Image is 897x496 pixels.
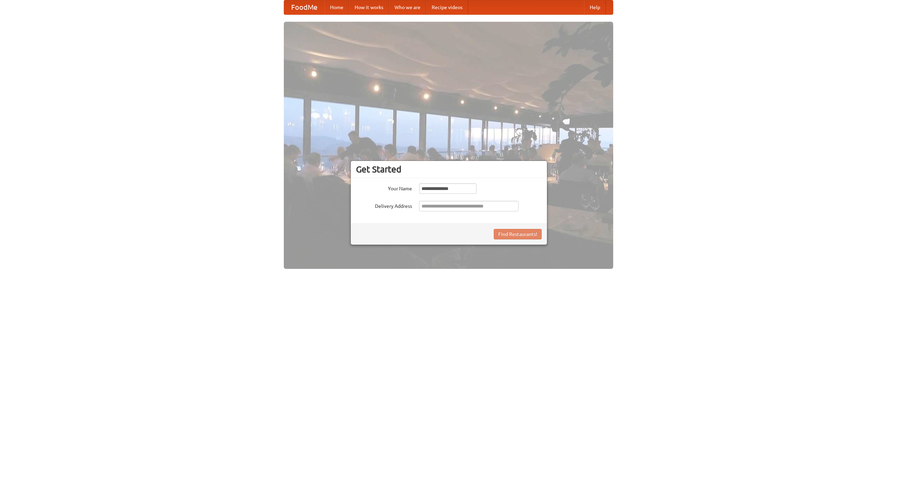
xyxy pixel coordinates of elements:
button: Find Restaurants! [494,229,542,239]
a: Who we are [389,0,426,14]
label: Delivery Address [356,201,412,210]
label: Your Name [356,183,412,192]
a: Recipe videos [426,0,468,14]
a: How it works [349,0,389,14]
h3: Get Started [356,164,542,175]
a: Help [584,0,606,14]
a: Home [324,0,349,14]
a: FoodMe [284,0,324,14]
